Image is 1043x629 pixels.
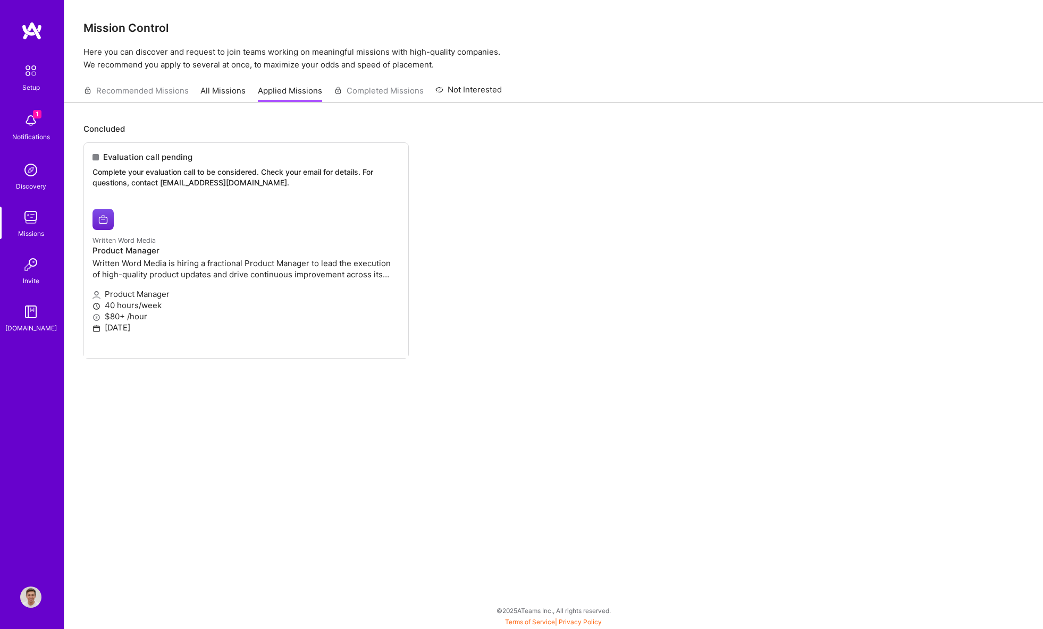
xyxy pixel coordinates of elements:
[22,82,40,93] div: Setup
[83,123,1024,134] p: Concluded
[505,618,555,626] a: Terms of Service
[505,618,602,626] span: |
[16,181,46,192] div: Discovery
[20,59,42,82] img: setup
[20,301,41,322] img: guide book
[83,46,1024,71] p: Here you can discover and request to join teams working on meaningful missions with high-quality ...
[21,21,43,40] img: logo
[20,159,41,181] img: discovery
[33,110,41,118] span: 1
[559,618,602,626] a: Privacy Policy
[18,228,44,239] div: Missions
[23,275,39,286] div: Invite
[5,322,57,334] div: [DOMAIN_NAME]
[435,83,502,103] a: Not Interested
[18,586,44,608] a: User Avatar
[20,110,41,131] img: bell
[258,85,322,103] a: Applied Missions
[20,207,41,228] img: teamwork
[200,85,246,103] a: All Missions
[64,597,1043,624] div: © 2025 ATeams Inc., All rights reserved.
[20,586,41,608] img: User Avatar
[12,131,50,142] div: Notifications
[20,254,41,275] img: Invite
[83,21,1024,35] h3: Mission Control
